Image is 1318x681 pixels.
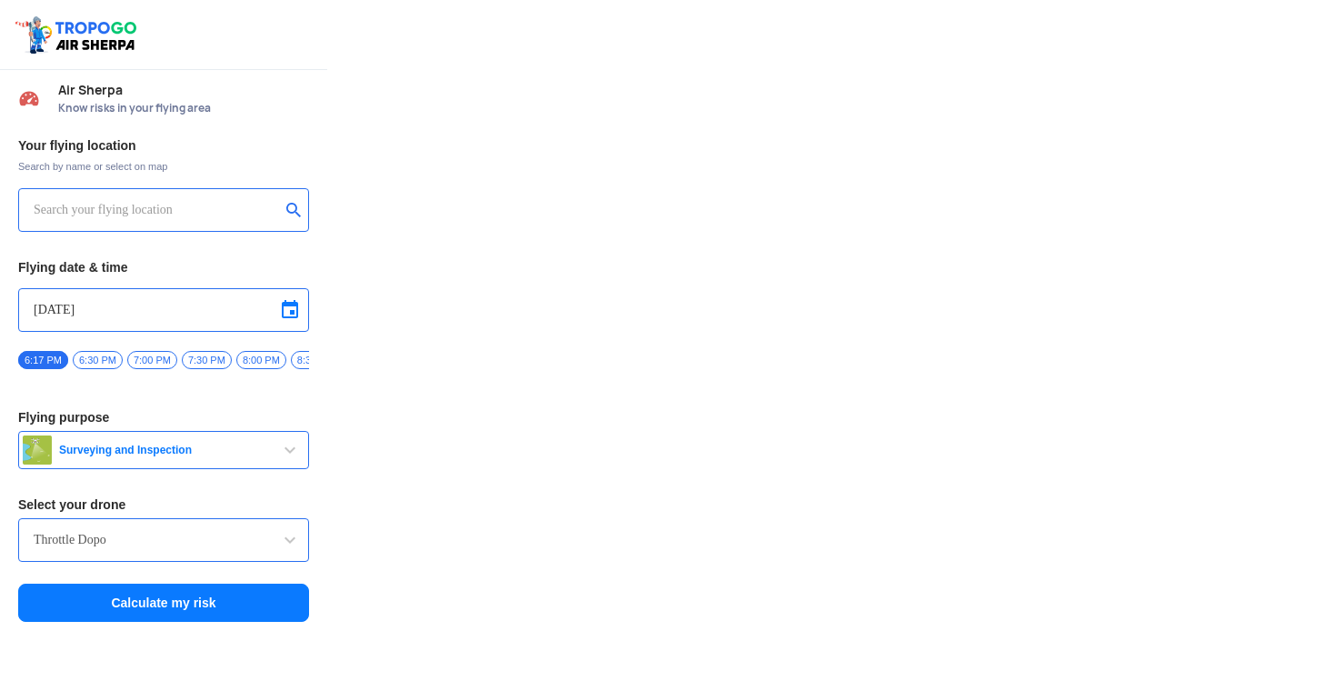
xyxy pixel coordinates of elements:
[18,351,68,369] span: 6:17 PM
[58,83,309,97] span: Air Sherpa
[18,431,309,469] button: Surveying and Inspection
[34,299,294,321] input: Select Date
[18,159,309,174] span: Search by name or select on map
[236,351,286,369] span: 8:00 PM
[127,351,177,369] span: 7:00 PM
[18,87,40,109] img: Risk Scores
[34,199,280,221] input: Search your flying location
[23,436,52,465] img: survey.png
[34,529,294,551] input: Search by name or Brand
[14,14,143,55] img: ic_tgdronemaps.svg
[73,351,123,369] span: 6:30 PM
[58,101,309,115] span: Know risks in your flying area
[182,351,232,369] span: 7:30 PM
[18,411,309,424] h3: Flying purpose
[18,139,309,152] h3: Your flying location
[52,443,279,457] span: Surveying and Inspection
[18,498,309,511] h3: Select your drone
[18,261,309,274] h3: Flying date & time
[291,351,341,369] span: 8:30 PM
[18,584,309,622] button: Calculate my risk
